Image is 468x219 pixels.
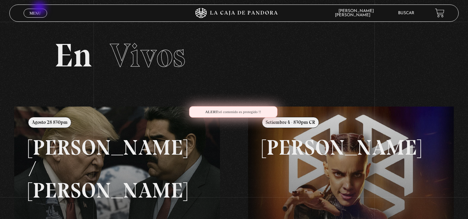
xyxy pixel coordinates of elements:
[110,36,185,75] span: Vivos
[435,8,444,18] a: View your shopping cart
[398,11,414,15] a: Buscar
[205,110,219,114] span: Alert:
[335,9,377,17] span: [PERSON_NAME] [PERSON_NAME]
[27,17,43,21] span: Cerrar
[29,11,41,15] span: Menu
[189,106,277,118] div: el contenido es protegido !!
[54,39,414,72] h2: En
